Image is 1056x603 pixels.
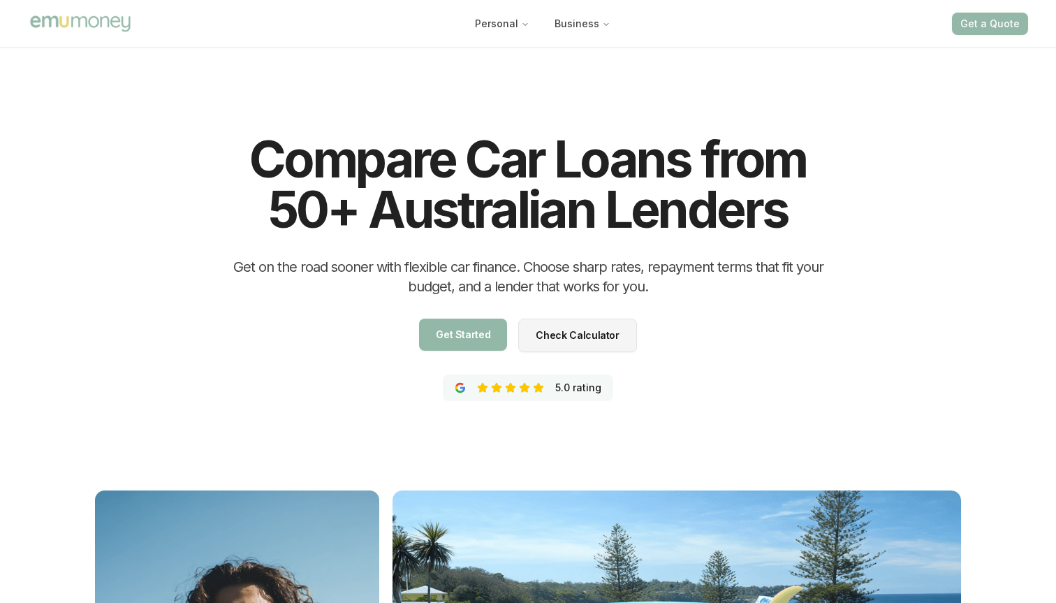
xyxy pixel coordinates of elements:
h2: Get on the road sooner with flexible car finance. Choose sharp rates, repayment terms that fit yo... [215,257,841,296]
button: Business [543,11,622,36]
a: Get Started [419,319,507,351]
p: 5.0 rating [555,381,601,395]
button: Get a Quote [952,13,1028,35]
span: Get Started [436,330,490,340]
a: Check Calculator [518,319,636,352]
h1: Compare Car Loans from 50+ Australian Lenders [215,134,841,235]
span: Check Calculator [536,330,619,340]
img: Emu Money [28,13,133,34]
button: Personal [464,11,541,36]
img: Emu Money 5 star verified Google Reviews [455,382,466,393]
